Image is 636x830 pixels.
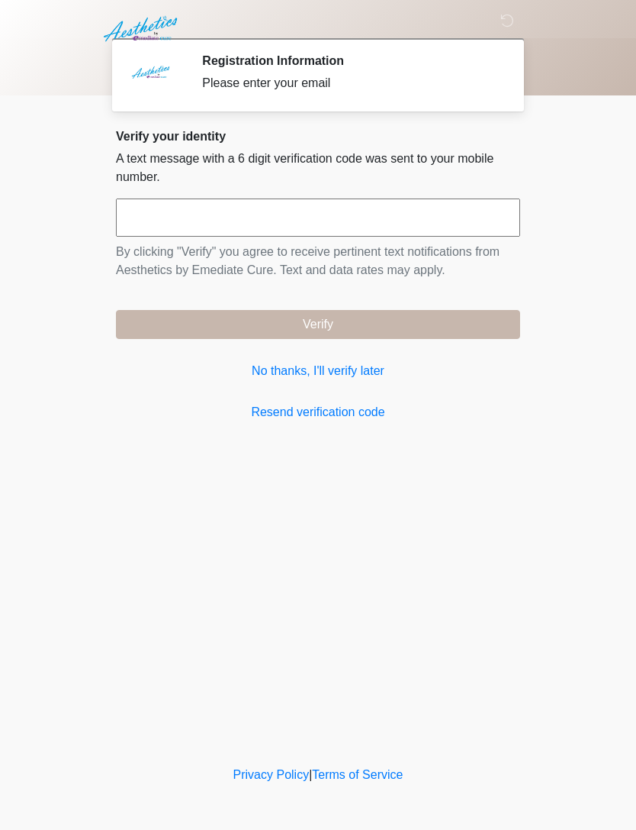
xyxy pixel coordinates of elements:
div: Please enter your email [202,74,497,92]
a: No thanks, I'll verify later [116,362,520,380]
p: By clicking "Verify" you agree to receive pertinent text notifications from Aesthetics by Emediat... [116,243,520,279]
img: Agent Avatar [127,53,173,99]
button: Verify [116,310,520,339]
img: Aesthetics by Emediate Cure Logo [101,11,184,47]
a: | [309,768,312,781]
a: Resend verification code [116,403,520,421]
a: Privacy Policy [233,768,310,781]
h2: Verify your identity [116,129,520,144]
h2: Registration Information [202,53,497,68]
p: A text message with a 6 digit verification code was sent to your mobile number. [116,150,520,186]
a: Terms of Service [312,768,403,781]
